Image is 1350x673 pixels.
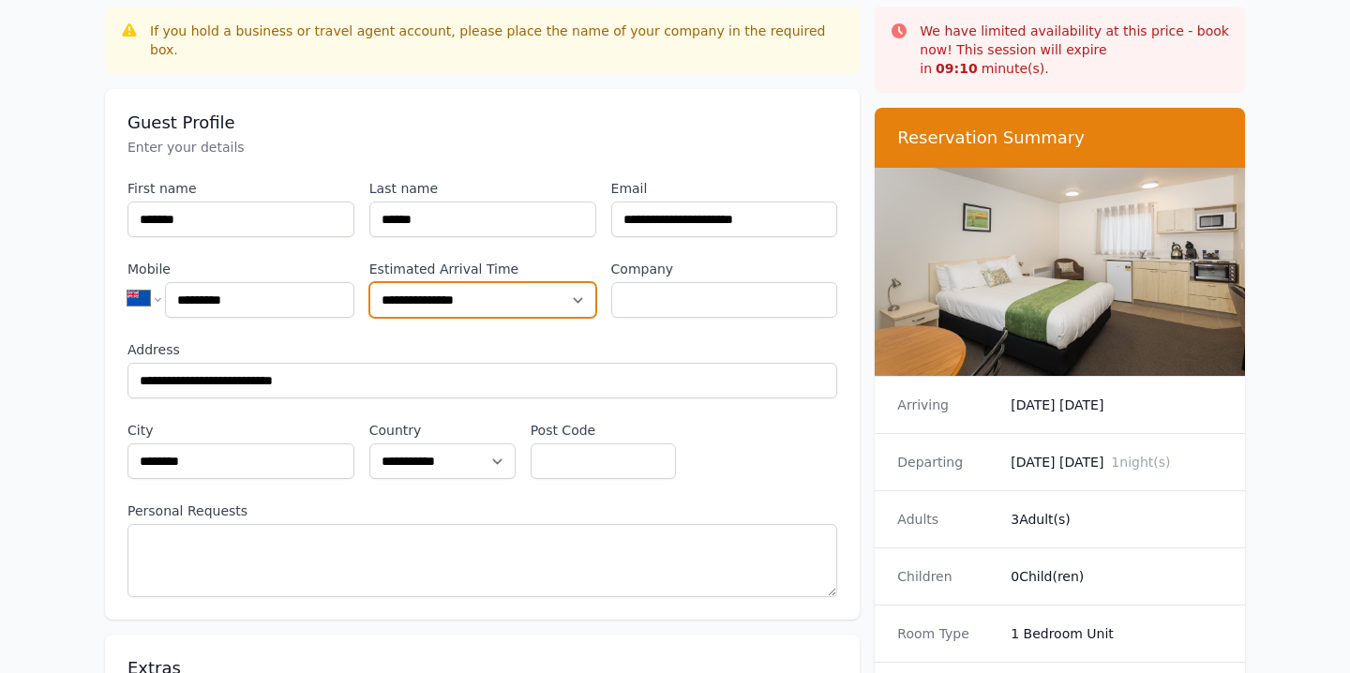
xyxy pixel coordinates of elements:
[875,168,1245,376] img: 1 Bedroom Unit
[127,138,837,157] p: Enter your details
[897,567,996,586] dt: Children
[897,127,1222,149] h3: Reservation Summary
[369,260,596,278] label: Estimated Arrival Time
[150,22,845,59] div: If you hold a business or travel agent account, please place the name of your company in the requ...
[920,22,1230,78] p: We have limited availability at this price - book now! This session will expire in minute(s).
[897,510,996,529] dt: Adults
[1011,624,1222,643] dd: 1 Bedroom Unit
[1011,510,1222,529] dd: 3 Adult(s)
[127,421,354,440] label: City
[936,61,978,76] strong: 09 : 10
[127,501,837,520] label: Personal Requests
[611,260,838,278] label: Company
[369,179,596,198] label: Last name
[127,260,354,278] label: Mobile
[897,396,996,414] dt: Arriving
[897,624,996,643] dt: Room Type
[127,340,837,359] label: Address
[127,179,354,198] label: First name
[369,421,516,440] label: Country
[531,421,677,440] label: Post Code
[611,179,838,198] label: Email
[1011,453,1222,471] dd: [DATE] [DATE]
[127,112,837,134] h3: Guest Profile
[1011,396,1222,414] dd: [DATE] [DATE]
[1111,455,1170,470] span: 1 night(s)
[1011,567,1222,586] dd: 0 Child(ren)
[897,453,996,471] dt: Departing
